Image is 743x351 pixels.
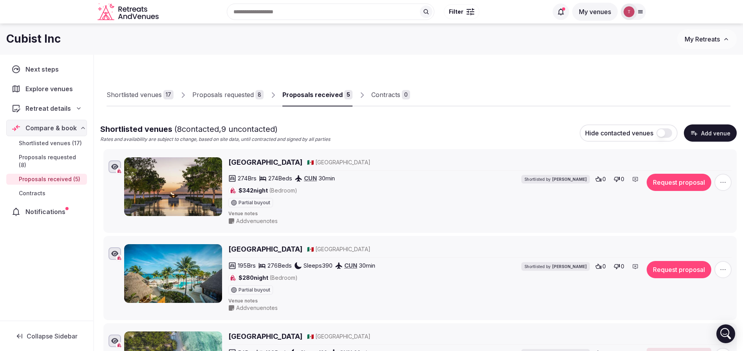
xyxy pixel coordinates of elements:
[315,245,371,253] span: [GEOGRAPHIC_DATA]
[552,176,587,182] span: [PERSON_NAME]
[307,333,314,340] span: 🇲🇽
[174,124,278,134] span: ( 8 contacted, 9 uncontacted)
[593,174,608,185] button: 0
[107,90,162,99] div: Shortlisted venues
[228,331,302,341] a: [GEOGRAPHIC_DATA]
[444,4,479,19] button: Filter
[100,136,330,143] p: Rates and availability are subject to change, based on site data, until contracted and signed by ...
[521,175,590,184] div: Shortlisted by
[238,261,256,270] span: 195 Brs
[6,174,87,185] a: Proposals received (5)
[677,29,737,49] button: My Retreats
[163,90,174,99] div: 17
[307,245,314,253] button: 🇲🇽
[371,84,410,106] a: Contracts0
[236,304,278,312] span: Add venue notes
[124,244,222,303] img: Mahekal Beach Resort
[602,263,606,270] span: 0
[344,90,353,99] div: 5
[647,261,711,278] button: Request proposal
[269,274,298,281] span: (Bedroom)
[100,124,278,134] span: Shortlisted venues
[402,90,410,99] div: 0
[318,174,335,182] span: 30 min
[25,104,71,113] span: Retreat details
[228,298,732,304] span: Venue notes
[27,332,78,340] span: Collapse Sidebar
[647,174,711,191] button: Request proposal
[25,123,77,133] span: Compare & book
[239,288,270,292] span: Partial buyout
[19,175,80,183] span: Proposals received (5)
[239,187,297,194] span: $342 night
[228,157,302,167] a: [GEOGRAPHIC_DATA]
[25,84,76,94] span: Explore venues
[255,90,264,99] div: 8
[268,174,292,182] span: 274 Beds
[304,175,317,182] a: CUN
[239,274,298,282] span: $280 night
[192,90,254,99] div: Proposals requested
[359,261,375,270] span: 30 min
[19,153,84,169] span: Proposals requested (8)
[6,188,87,199] a: Contracts
[572,8,618,16] a: My venues
[6,31,61,47] h1: Cubist Inc
[611,174,627,185] button: 0
[98,3,160,21] svg: Retreats and Venues company logo
[585,129,653,137] span: Hide contacted venues
[552,264,587,269] span: [PERSON_NAME]
[611,261,627,272] button: 0
[344,262,357,269] a: CUN
[315,333,371,340] span: [GEOGRAPHIC_DATA]
[6,81,87,97] a: Explore venues
[304,261,333,270] span: Sleeps 390
[602,175,606,183] span: 0
[228,211,732,217] span: Venue notes
[236,217,278,225] span: Add venue notes
[192,84,264,106] a: Proposals requested8
[521,262,590,271] div: Shortlisted by
[572,3,618,21] button: My venues
[6,203,87,220] a: Notifications
[6,138,87,149] a: Shortlisted venues (17)
[624,6,635,17] img: Thiago Martins
[684,124,737,142] button: Add venue
[315,158,371,166] span: [GEOGRAPHIC_DATA]
[282,90,343,99] div: Proposals received
[307,333,314,340] button: 🇲🇽
[6,61,87,77] a: Next steps
[19,189,45,197] span: Contracts
[6,152,87,171] a: Proposals requested (8)
[239,200,270,205] span: Partial buyout
[228,244,302,254] a: [GEOGRAPHIC_DATA]
[25,207,69,216] span: Notifications
[269,187,297,194] span: (Bedroom)
[25,65,62,74] span: Next steps
[716,324,735,343] div: Open Intercom Messenger
[98,3,160,21] a: Visit the homepage
[685,35,720,43] span: My Retreats
[238,174,257,182] span: 274 Brs
[621,175,624,183] span: 0
[107,84,174,106] a: Shortlisted venues17
[449,8,463,16] span: Filter
[307,158,314,166] button: 🇲🇽
[282,84,353,106] a: Proposals received5
[593,261,608,272] button: 0
[621,263,624,270] span: 0
[6,328,87,345] button: Collapse Sidebar
[19,139,82,147] span: Shortlisted venues (17)
[124,157,222,216] img: NIZUC Resort & Spa
[371,90,400,99] div: Contracts
[268,261,292,270] span: 276 Beds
